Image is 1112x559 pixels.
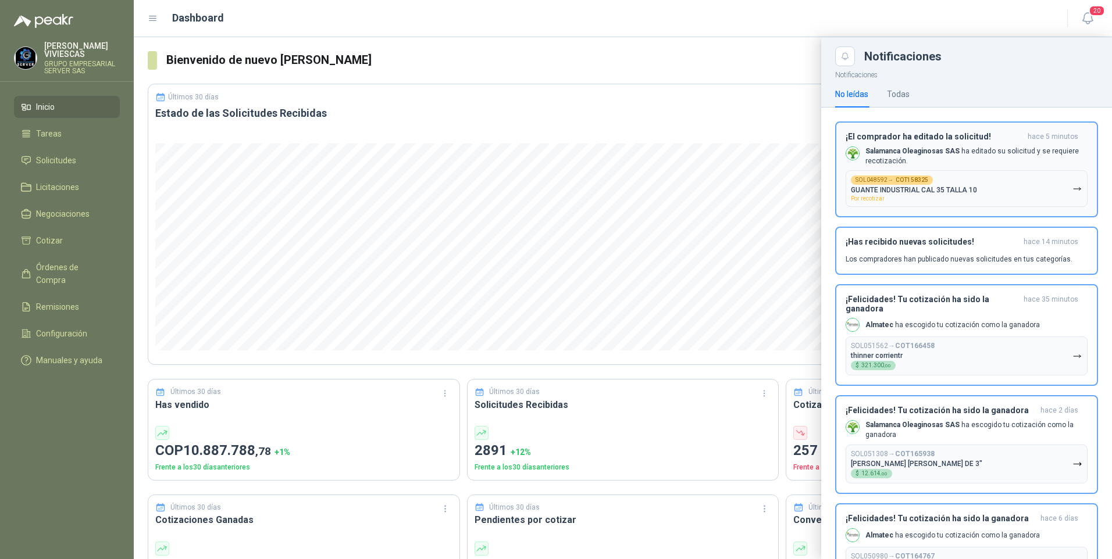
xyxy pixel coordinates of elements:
[851,342,935,350] p: SOL051562 →
[884,363,891,368] span: ,00
[851,195,885,202] span: Por recotizar
[1028,132,1078,142] span: hace 5 minutos
[865,420,1088,440] p: ha escogido tu cotización como la ganadora
[14,256,120,291] a: Órdenes de Compra
[14,176,120,198] a: Licitaciones
[172,10,224,26] h1: Dashboard
[895,450,935,458] b: COT165938
[864,51,1098,62] div: Notificaciones
[36,181,79,193] span: Licitaciones
[1040,514,1078,524] span: hace 6 días
[846,170,1088,207] button: SOL048592→COT158325GUANTE INDUSTRIAL CAL 35 TALLA 10Por recotizar
[846,318,859,331] img: Company Logo
[36,207,90,220] span: Negociaciones
[896,177,928,183] b: COT158325
[1089,5,1105,16] span: 20
[846,529,859,542] img: Company Logo
[846,254,1072,264] p: Los compradores han publicado nuevas solicitudes en tus categorías.
[851,469,892,478] div: $
[44,60,120,74] p: GRUPO EMPRESARIAL SERVER SAS
[36,354,102,367] span: Manuales y ayuda
[36,300,79,313] span: Remisiones
[846,237,1019,247] h3: ¡Has recibido nuevas solicitudes!
[881,471,888,476] span: ,00
[36,154,76,167] span: Solicitudes
[36,127,62,140] span: Tareas
[1040,406,1078,415] span: hace 2 días
[846,147,859,160] img: Company Logo
[821,66,1112,81] p: Notificaciones
[846,406,1036,415] h3: ¡Felicidades! Tu cotización ha sido la ganadora
[846,132,1023,142] h3: ¡El comprador ha editado la solicitud!
[36,101,55,113] span: Inicio
[851,460,982,468] p: [PERSON_NAME] [PERSON_NAME] DE 3"
[14,96,120,118] a: Inicio
[835,395,1098,494] button: ¡Felicidades! Tu cotización ha sido la ganadorahace 2 días Company LogoSalamanca Oleaginosas SAS ...
[14,14,73,28] img: Logo peakr
[835,227,1098,275] button: ¡Has recibido nuevas solicitudes!hace 14 minutos Los compradores han publicado nuevas solicitudes...
[861,471,888,476] span: 12.614
[851,352,903,360] p: thinner corrientr
[851,450,935,458] p: SOL051308 →
[835,121,1098,218] button: ¡El comprador ha editado la solicitud!hace 5 minutos Company LogoSalamanca Oleaginosas SAS ha edi...
[36,327,87,340] span: Configuración
[846,336,1088,375] button: SOL051562→COT166458thinner corrientr$321.300,00
[14,230,120,252] a: Cotizar
[846,445,1088,483] button: SOL051308→COT165938[PERSON_NAME] [PERSON_NAME] DE 3"$12.614,00
[14,349,120,371] a: Manuales y ayuda
[1024,295,1078,313] span: hace 35 minutos
[865,146,1088,166] p: ha editado su solicitud y se requiere recotización.
[36,234,63,247] span: Cotizar
[846,514,1036,524] h3: ¡Felicidades! Tu cotización ha sido la ganadora
[851,175,933,185] div: SOL048592 →
[861,363,891,368] span: 321.300
[865,531,1040,540] p: ha escogido tu cotización como la ganadora
[865,321,893,329] b: Almatec
[865,320,1040,330] p: ha escogido tu cotización como la ganadora
[865,531,893,539] b: Almatec
[14,149,120,171] a: Solicitudes
[1024,237,1078,247] span: hace 14 minutos
[44,42,120,58] p: [PERSON_NAME] VIVIESCAS
[36,261,109,286] span: Órdenes de Compra
[14,296,120,318] a: Remisiones
[14,123,120,145] a: Tareas
[835,284,1098,386] button: ¡Felicidades! Tu cotización ha sido la ganadorahace 35 minutos Company LogoAlmatec ha escogido tu...
[835,46,855,66] button: Close
[846,421,859,433] img: Company Logo
[846,295,1019,313] h3: ¡Felicidades! Tu cotización ha sido la ganadora
[865,147,960,155] b: Salamanca Oleaginosas SAS
[851,361,896,370] div: $
[14,322,120,345] a: Configuración
[14,203,120,225] a: Negociaciones
[887,88,910,101] div: Todas
[895,342,935,350] b: COT166458
[865,421,960,429] b: Salamanca Oleaginosas SAS
[835,88,868,101] div: No leídas
[15,47,37,69] img: Company Logo
[1077,8,1098,29] button: 20
[851,186,977,194] p: GUANTE INDUSTRIAL CAL 35 TALLA 10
